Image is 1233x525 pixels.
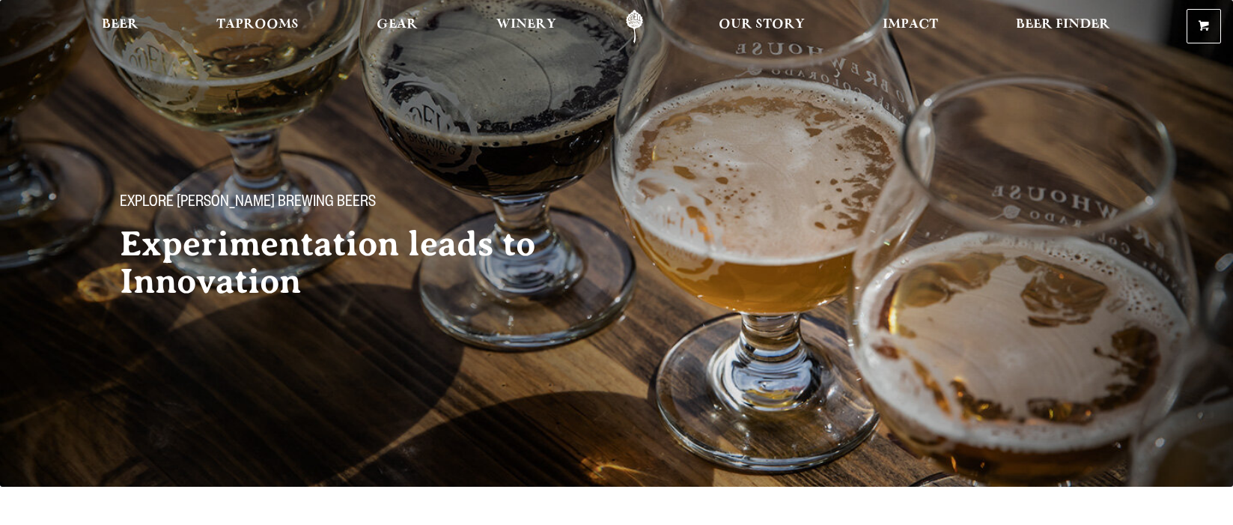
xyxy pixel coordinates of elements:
a: Odell Home [606,10,663,43]
span: Winery [496,19,556,31]
span: Taprooms [216,19,299,31]
a: Beer [92,10,148,43]
span: Explore [PERSON_NAME] Brewing Beers [120,194,376,213]
h2: Experimentation leads to Innovation [120,225,587,300]
a: Impact [873,10,948,43]
a: Taprooms [207,10,308,43]
a: Winery [487,10,566,43]
a: Our Story [709,10,815,43]
span: Our Story [719,19,805,31]
span: Beer [102,19,138,31]
span: Gear [377,19,418,31]
a: Gear [367,10,427,43]
a: Beer Finder [1006,10,1120,43]
span: Beer Finder [1016,19,1110,31]
span: Impact [883,19,938,31]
